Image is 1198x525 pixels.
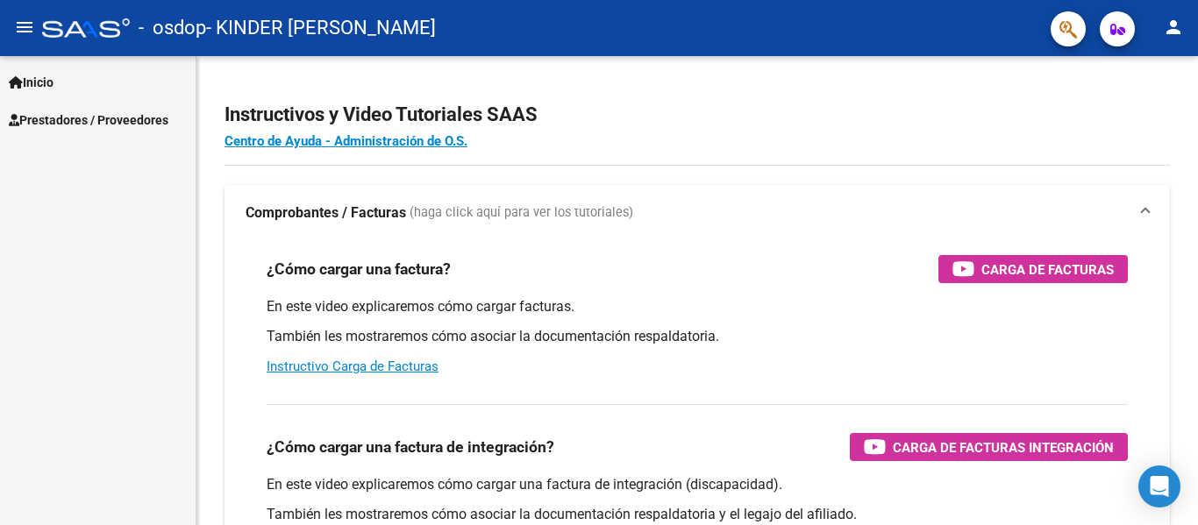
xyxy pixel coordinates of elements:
[246,203,406,223] strong: Comprobantes / Facturas
[9,110,168,130] span: Prestadores / Proveedores
[267,297,1128,316] p: En este video explicaremos cómo cargar facturas.
[1138,465,1180,507] div: Open Intercom Messenger
[938,255,1128,283] button: Carga de Facturas
[267,358,439,374] a: Instructivo Carga de Facturas
[267,475,1128,494] p: En este video explicaremos cómo cargar una factura de integración (discapacidad).
[225,133,467,149] a: Centro de Ayuda - Administración de O.S.
[267,327,1128,346] p: También les mostraremos cómo asociar la documentación respaldatoria.
[139,9,206,47] span: - osdop
[225,98,1170,131] h2: Instructivos y Video Tutoriales SAAS
[850,433,1128,461] button: Carga de Facturas Integración
[981,259,1114,280] span: Carga de Facturas
[267,257,451,281] h3: ¿Cómo cargar una factura?
[410,203,633,223] span: (haga click aquí para ver los tutoriales)
[267,435,554,459] h3: ¿Cómo cargar una factura de integración?
[267,505,1128,524] p: También les mostraremos cómo asociar la documentación respaldatoria y el legajo del afiliado.
[9,73,53,92] span: Inicio
[893,436,1114,458] span: Carga de Facturas Integración
[225,185,1170,241] mat-expansion-panel-header: Comprobantes / Facturas (haga click aquí para ver los tutoriales)
[206,9,436,47] span: - KINDER [PERSON_NAME]
[14,17,35,38] mat-icon: menu
[1163,17,1184,38] mat-icon: person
